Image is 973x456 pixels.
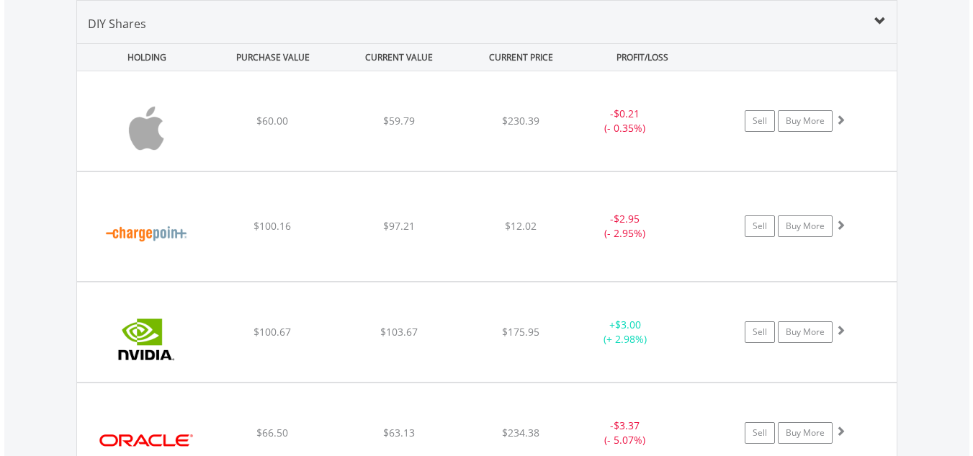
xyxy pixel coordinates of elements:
span: $3.00 [615,318,641,331]
span: $234.38 [502,426,539,439]
a: Sell [745,321,775,343]
div: CURRENT PRICE [463,44,578,71]
a: Buy More [778,321,833,343]
a: Sell [745,110,775,132]
span: $0.21 [614,107,640,120]
a: Sell [745,422,775,444]
span: $66.50 [256,426,288,439]
span: $230.39 [502,114,539,128]
span: $103.67 [380,325,418,339]
span: $3.37 [614,419,640,432]
span: $2.95 [614,212,640,225]
a: Buy More [778,422,833,444]
a: Buy More [778,110,833,132]
div: - (- 0.35%) [571,107,680,135]
span: $100.67 [254,325,291,339]
span: $12.02 [505,219,537,233]
span: $59.79 [383,114,415,128]
span: $63.13 [383,426,415,439]
div: CURRENT VALUE [338,44,461,71]
span: DIY Shares [88,16,146,32]
div: PROFIT/LOSS [581,44,704,71]
div: PURCHASE VALUE [212,44,335,71]
div: + (+ 2.98%) [571,318,680,347]
a: Buy More [778,215,833,237]
span: $100.16 [254,219,291,233]
div: - (- 5.07%) [571,419,680,447]
div: - (- 2.95%) [571,212,680,241]
img: EQU.US.AAPL.png [84,89,208,167]
div: HOLDING [78,44,209,71]
span: $175.95 [502,325,539,339]
img: EQU.US.NVDA.png [84,300,208,378]
img: EQU.US.CHPT.png [84,190,208,277]
a: Sell [745,215,775,237]
span: $60.00 [256,114,288,128]
span: $97.21 [383,219,415,233]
